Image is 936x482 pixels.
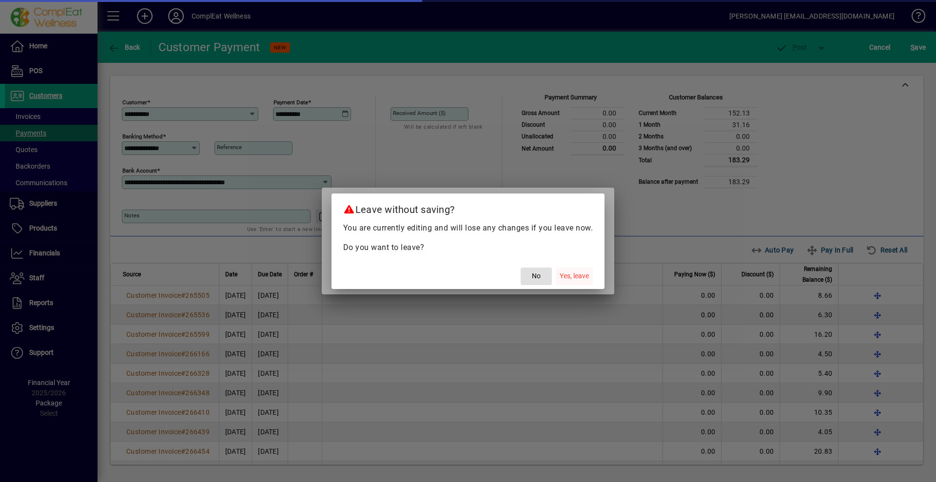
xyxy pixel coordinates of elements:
p: Do you want to leave? [343,242,593,253]
button: Yes, leave [556,268,593,285]
h2: Leave without saving? [331,193,605,222]
span: Yes, leave [560,271,589,281]
span: No [532,271,541,281]
button: No [521,268,552,285]
p: You are currently editing and will lose any changes if you leave now. [343,222,593,234]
